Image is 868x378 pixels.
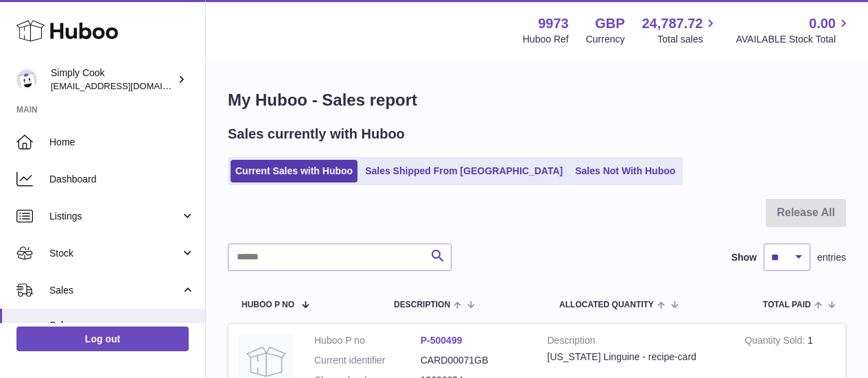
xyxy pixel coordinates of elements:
span: ALLOCATED Quantity [559,300,654,309]
a: Sales Shipped From [GEOGRAPHIC_DATA] [360,160,567,182]
span: [EMAIL_ADDRESS][DOMAIN_NAME] [51,80,202,91]
span: 0.00 [809,14,836,33]
a: Log out [16,327,189,351]
a: Sales Not With Huboo [570,160,680,182]
span: Listings [49,210,180,223]
div: Simply Cook [51,67,174,93]
dd: CARD00071GB [421,354,527,367]
span: 24,787.72 [642,14,703,33]
strong: Description [548,334,725,351]
dt: Huboo P no [314,334,421,347]
dt: Current identifier [314,354,421,367]
div: Currency [586,33,625,46]
span: Total sales [657,33,718,46]
h1: My Huboo - Sales report [228,89,846,111]
span: Stock [49,247,180,260]
span: Description [394,300,450,309]
strong: GBP [595,14,624,33]
h2: Sales currently with Huboo [228,125,405,143]
span: AVAILABLE Stock Total [736,33,852,46]
strong: Quantity Sold [744,335,808,349]
div: Huboo Ref [523,33,569,46]
span: Dashboard [49,173,195,186]
label: Show [731,251,757,264]
a: Current Sales with Huboo [231,160,357,182]
strong: 9973 [538,14,569,33]
a: 0.00 AVAILABLE Stock Total [736,14,852,46]
span: Huboo P no [242,300,294,309]
a: P-500499 [421,335,462,346]
span: Sales [49,284,180,297]
span: entries [817,251,846,264]
div: [US_STATE] Linguine - recipe-card [548,351,725,364]
a: 24,787.72 Total sales [642,14,718,46]
span: Sales [49,319,195,332]
span: Home [49,136,195,149]
span: Total paid [763,300,811,309]
img: internalAdmin-9973@internal.huboo.com [16,69,37,90]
